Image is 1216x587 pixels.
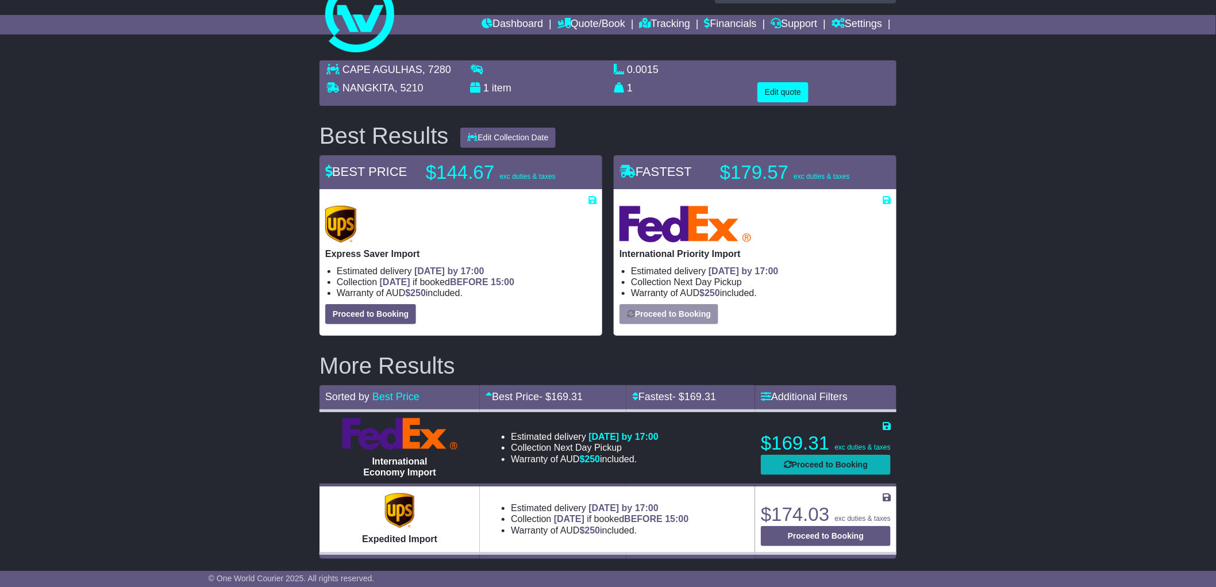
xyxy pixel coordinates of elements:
[405,288,426,298] span: $
[632,391,716,402] a: Fastest- $169.31
[499,172,555,181] span: exc duties & taxes
[511,502,688,513] li: Estimated delivery
[554,443,622,452] span: Next Day Pickup
[511,513,688,524] li: Collection
[410,288,426,298] span: 250
[325,391,370,402] span: Sorted by
[585,525,601,535] span: 250
[460,128,556,148] button: Edit Collection Date
[325,164,407,179] span: BEST PRICE
[209,574,375,583] span: © One World Courier 2025. All rights reserved.
[551,391,583,402] span: 169.31
[337,277,597,287] li: Collection
[343,418,457,450] img: FedEx Express: International Economy Import
[619,248,891,259] p: International Priority Import
[343,82,395,94] span: NANGKITA
[761,391,848,402] a: Additional Filters
[588,432,659,442] span: [DATE] by 17:00
[757,82,809,102] button: Edit quote
[705,288,720,298] span: 250
[511,525,688,536] li: Warranty of AUD included.
[511,431,659,442] li: Estimated delivery
[835,443,891,451] span: exc duties & taxes
[482,15,543,34] a: Dashboard
[794,172,849,181] span: exc duties & taxes
[554,514,688,524] span: if booked
[539,391,583,402] span: - $
[699,288,720,298] span: $
[761,455,891,475] button: Proceed to Booking
[624,514,663,524] span: BEFORE
[426,161,569,184] p: $144.67
[585,454,601,464] span: 250
[492,82,511,94] span: item
[771,15,818,34] a: Support
[627,82,633,94] span: 1
[343,64,422,75] span: CAPE AGULHAS
[832,15,882,34] a: Settings
[380,277,514,287] span: if booked
[640,15,690,34] a: Tracking
[720,161,864,184] p: $179.57
[761,526,891,546] button: Proceed to Booking
[580,525,601,535] span: $
[627,64,659,75] span: 0.0015
[325,206,356,243] img: UPS (new): Express Saver Import
[705,15,757,34] a: Financials
[337,287,597,298] li: Warranty of AUD included.
[631,277,891,287] li: Collection
[380,277,410,287] span: [DATE]
[511,454,659,465] li: Warranty of AUD included.
[665,514,689,524] span: 15:00
[761,432,891,455] p: $169.31
[483,82,489,94] span: 1
[320,353,896,378] h2: More Results
[364,456,436,477] span: International Economy Import
[588,503,659,513] span: [DATE] by 17:00
[325,248,597,259] p: Express Saver Import
[619,304,718,324] button: Proceed to Booking
[450,277,488,287] span: BEFORE
[385,493,414,528] img: UPS (new): Expedited Import
[684,391,716,402] span: 169.31
[835,515,891,523] span: exc duties & taxes
[557,15,625,34] a: Quote/Book
[672,391,716,402] span: - $
[554,514,584,524] span: [DATE]
[325,304,416,324] button: Proceed to Booking
[631,287,891,298] li: Warranty of AUD included.
[372,391,420,402] a: Best Price
[580,454,601,464] span: $
[362,534,437,544] span: Expedited Import
[761,503,891,526] p: $174.03
[619,164,692,179] span: FASTEST
[631,266,891,277] li: Estimated delivery
[422,64,451,75] span: , 7280
[486,391,583,402] a: Best Price- $169.31
[491,277,514,287] span: 15:00
[314,123,455,148] div: Best Results
[709,266,779,276] span: [DATE] by 17:00
[674,277,742,287] span: Next Day Pickup
[414,266,484,276] span: [DATE] by 17:00
[395,82,424,94] span: , 5210
[511,442,659,453] li: Collection
[337,266,597,277] li: Estimated delivery
[619,206,751,243] img: FedEx Express: International Priority Import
